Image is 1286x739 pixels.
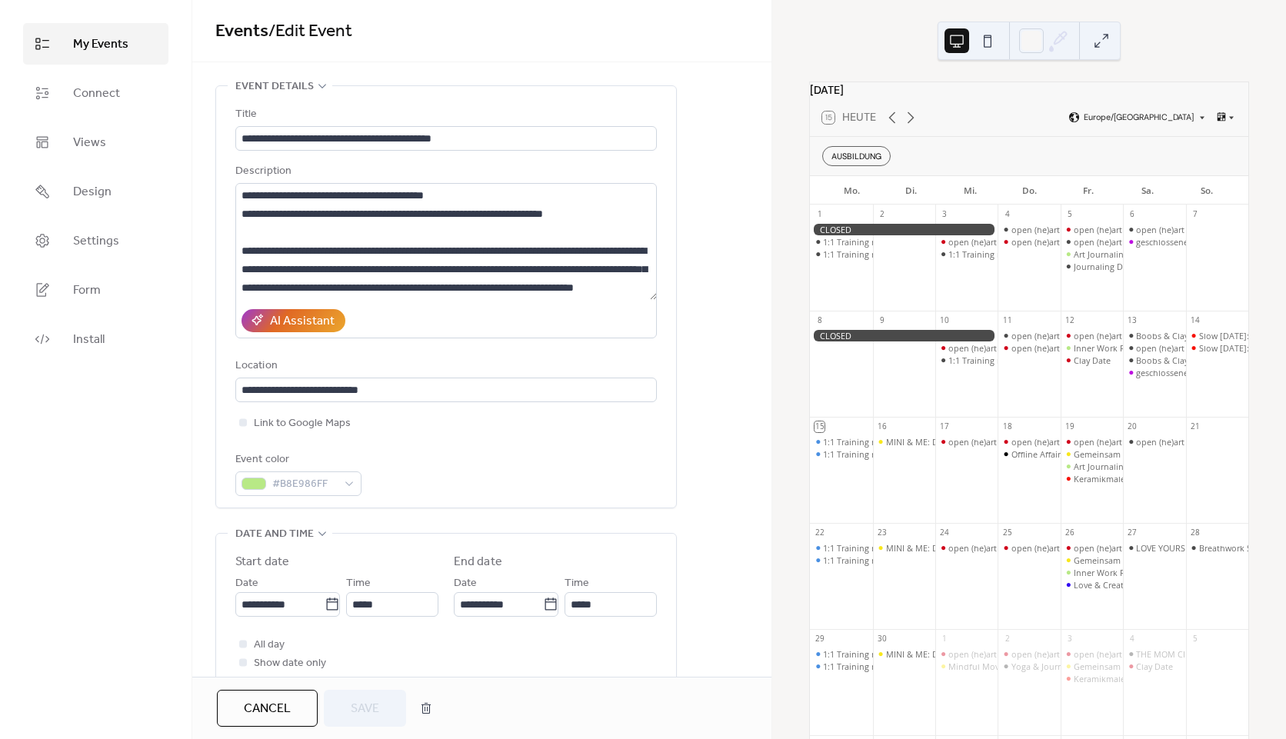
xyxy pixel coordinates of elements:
div: MINI & ME: Dein Moment mit Baby [886,436,1024,448]
div: Gemeinsam stark: Kreativzeit für Kind & Eltern [1061,554,1123,566]
div: 26 [1064,528,1075,538]
span: Connect [73,85,120,103]
span: Views [73,134,106,152]
div: Description [235,162,654,181]
div: open (he)art café [1123,342,1185,354]
div: 1:1 Training mit Caterina [935,355,998,366]
div: 2 [1002,634,1013,644]
div: 12 [1064,315,1075,326]
div: open (he)art café [948,436,1015,448]
div: Mindful Moves – Achtsame Körperübungen für mehr Balance [948,661,1190,672]
span: Europe/[GEOGRAPHIC_DATA] [1084,114,1194,122]
div: Title [235,105,654,124]
div: Start date [235,553,289,571]
div: 1:1 Training mit Caterina [935,248,998,260]
div: Mo. [822,176,881,205]
div: Clay Date [1123,661,1185,672]
div: 1:1 Training mit Caterina (digital oder 5020 Salzburg) [810,661,872,672]
div: Art Journaling Workshop [1061,461,1123,472]
div: open (he)art café [998,436,1060,448]
div: Clay Date [1136,661,1173,672]
span: My Events [73,35,128,54]
div: 28 [1190,528,1201,538]
a: My Events [23,23,168,65]
div: 24 [939,528,950,538]
div: open (he)art café [948,648,1015,660]
div: 1:1 Training mit [PERSON_NAME] (digital oder 5020 [GEOGRAPHIC_DATA]) [823,554,1113,566]
div: 1:1 Training mit [PERSON_NAME] (digital oder 5020 [GEOGRAPHIC_DATA]) [823,448,1113,460]
div: open (he)art café [1074,436,1141,448]
div: Boobs & Clay: Female only special [1123,330,1185,341]
span: Event details [235,78,314,96]
div: Sa. [1118,176,1177,205]
div: open (he)art café [1123,224,1185,235]
div: 1:1 Training mit Caterina [810,236,872,248]
button: Cancel [217,690,318,727]
div: 1:1 Training mit [PERSON_NAME] [823,248,953,260]
div: Inner Work Ritual: Innere Stimmen sichtbar machen [1074,342,1278,354]
div: open (he)art café [1061,330,1123,341]
div: Mindful Moves – Achtsame Körperübungen für mehr Balance [935,661,998,672]
div: open (he)art café [1011,236,1078,248]
div: open (he)art café [1011,342,1078,354]
div: Clay Date [1061,355,1123,366]
div: open (he)art café [998,542,1060,554]
div: 30 [877,634,888,644]
div: 1:1 Training mit [PERSON_NAME] (digital oder 5020 [GEOGRAPHIC_DATA]) [823,648,1113,660]
div: 3 [1064,634,1075,644]
div: 1 [939,634,950,644]
div: open (he)art café [1136,436,1203,448]
div: open (he)art café [1074,236,1141,248]
div: 18 [1002,421,1013,432]
div: open (he)art café [1074,648,1141,660]
div: 1:1 Training mit Caterina (digital oder 5020 Salzburg) [810,542,872,554]
div: 2 [877,209,888,220]
div: open (he)art café [1011,330,1078,341]
div: open (he)art café [948,236,1015,248]
span: Hide end time [254,673,321,691]
div: CLOSED [810,224,998,235]
div: Offline Affairs [1011,448,1064,460]
div: Art Journaling Workshop [1061,248,1123,260]
div: open (he)art café [935,542,998,554]
div: MINI & ME: Dein Moment mit Baby [873,542,935,554]
div: 6 [1128,209,1138,220]
div: 15 [815,421,825,432]
span: Cancel [244,700,291,718]
div: 5 [1064,209,1075,220]
div: geschlossene Gesellschaft - doors closed [1123,367,1185,378]
div: Mi. [941,176,1000,205]
div: 14 [1190,315,1201,326]
div: MINI & ME: Dein Moment mit Baby [873,648,935,660]
div: open (he)art café [1074,224,1141,235]
div: open (he)art café [1061,648,1123,660]
span: Link to Google Maps [254,414,351,433]
div: Keramikmalerei: Gestalte deinen Selbstliebe-Anker [1074,473,1273,484]
div: MINI & ME: Dein Moment mit Baby [886,542,1024,554]
span: Form [73,281,101,300]
div: open (he)art café [935,648,998,660]
span: All day [254,636,285,654]
div: 1 [815,209,825,220]
span: Date [454,574,477,593]
span: Time [346,574,371,593]
div: So. [1177,176,1236,205]
div: 23 [877,528,888,538]
span: Date and time [235,525,314,544]
div: Keramikmalerei: Gestalte deinen Selbstliebe-Anker [1061,673,1123,684]
div: 20 [1128,421,1138,432]
div: Journaling Deep Dive: 2 Stunden für dich und deine Gedanken [1061,261,1123,272]
a: Install [23,318,168,360]
span: / Edit Event [268,15,352,48]
div: open (he)art café [998,342,1060,354]
div: Boobs & Clay: Female only special [1123,355,1185,366]
div: 4 [1002,209,1013,220]
div: 1:1 Training mit [PERSON_NAME] [823,236,953,248]
div: open (he)art café [1136,342,1203,354]
div: 25 [1002,528,1013,538]
div: open (he)art café [1136,224,1203,235]
div: open (he)art café [1061,542,1123,554]
div: 22 [815,528,825,538]
div: open (he)art café [998,236,1060,248]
